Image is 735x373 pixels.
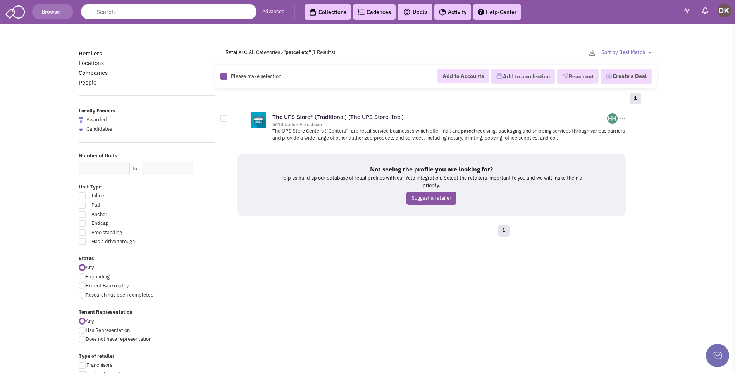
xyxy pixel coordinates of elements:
img: locallyfamous-upvote.png [79,127,83,131]
img: icon-collection-lavender.png [496,73,503,79]
img: download-2-24.png [589,50,595,56]
img: help.png [478,9,484,15]
a: The UPS Store® (Traditional) (The UPS Store, Inc.) [272,113,404,121]
a: Suggest a retailer [406,192,456,205]
label: Number of Units [79,152,216,160]
span: Deals [403,8,427,15]
button: Create a Deal [601,69,652,84]
button: Deals [401,7,429,17]
button: Reach out [557,69,599,84]
span: Recent Bankruptcy [86,282,129,289]
span: Inline [86,192,172,200]
span: Awarded [86,116,107,123]
span: Please make selection [231,73,281,79]
label: to [133,165,137,173]
a: Collections [305,4,351,20]
a: 1 [630,93,641,104]
img: locallyfamous-largeicon.png [79,117,83,123]
span: Franchisors [86,362,112,368]
label: Locally Famous [79,107,216,115]
button: Add to Accounts [437,69,489,83]
p: The UPS Store Centers (“Centers”) are retail service businesses which offer mail and receiving, p... [272,128,627,142]
img: VectorPaper_Plane.png [562,73,569,79]
label: Tenant Representation [79,309,216,316]
p: Help us build up our database of retail profiles with our Yelp integration. Select the retailers ... [276,174,587,189]
span: Does not have representation [86,336,151,342]
input: Search [81,4,256,19]
span: Endcap [86,220,172,227]
span: Expanding [86,273,110,280]
span: All Categories (1 Results) [249,49,335,55]
span: Any [86,264,94,271]
a: Advanced [262,8,285,16]
label: Unit Type [79,183,216,191]
a: Help-Center [473,4,521,20]
span: Has Representation [86,327,130,333]
img: icon-deals.svg [403,7,411,17]
b: "parcel etc" [283,49,311,55]
label: Status [79,255,216,262]
button: Browse [32,4,73,19]
img: ihEnzECrckaN_o0XeKJygQ.png [607,113,618,124]
span: Candidates [86,126,112,132]
img: Cadences_logo.png [358,9,365,15]
img: Donnie Keller [718,4,731,17]
a: Activity [434,4,471,20]
a: Locations [79,59,104,67]
a: Retailers [225,49,246,55]
span: Free standing [86,229,172,237]
div: Search Nearby [191,163,203,173]
a: Companies [79,69,108,76]
a: Cadences [353,4,396,20]
img: Rectangle.png [220,73,227,80]
span: Has a drive through [86,238,172,245]
a: People [79,79,96,86]
span: Anchor [86,211,172,218]
a: 1 [498,225,510,237]
label: Type of retailer [79,353,216,360]
span: > [246,49,249,55]
span: Browse [40,8,65,15]
img: Deal-Dollar.png [606,72,613,81]
div: 5618 Units • Franchisor [272,121,608,128]
img: SmartAdmin [5,4,25,19]
span: > [280,49,283,55]
h5: Not seeing the profile you are looking for? [276,165,587,173]
span: Any [86,318,94,324]
b: parcel [461,128,475,134]
img: Activity.png [439,9,446,16]
img: icon-collection-lavender-black.svg [309,9,317,16]
span: Research has been completed [86,292,154,298]
a: Retailers [79,50,102,57]
span: Pad [86,202,172,209]
button: Add to a collection [491,69,555,84]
